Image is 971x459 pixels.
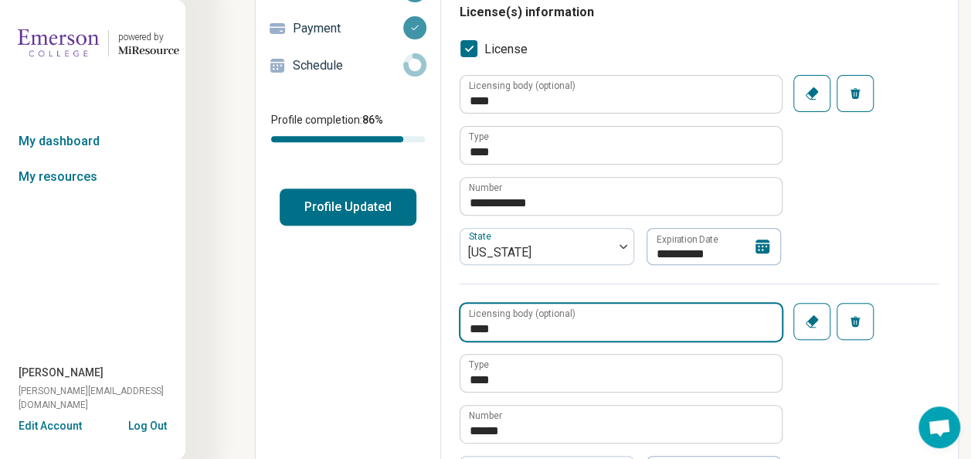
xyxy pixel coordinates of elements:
[256,103,440,151] div: Profile completion:
[460,127,782,164] input: credential.licenses.0.name
[469,183,502,192] label: Number
[256,10,440,47] a: Payment
[293,56,403,75] p: Schedule
[19,365,104,381] span: [PERSON_NAME]
[469,360,489,369] label: Type
[469,231,494,242] label: State
[271,136,425,142] div: Profile completion
[19,418,82,434] button: Edit Account
[460,355,782,392] input: credential.licenses.1.name
[118,30,179,44] div: powered by
[469,132,489,141] label: Type
[362,114,383,126] span: 86 %
[128,418,167,430] button: Log Out
[918,406,960,448] a: Open chat
[469,81,575,90] label: Licensing body (optional)
[469,309,575,318] label: Licensing body (optional)
[18,25,99,62] img: Emerson College
[484,40,528,59] span: License
[293,19,403,38] p: Payment
[280,189,416,226] button: Profile Updated
[469,411,502,420] label: Number
[6,25,179,62] a: Emerson Collegepowered by
[256,47,440,84] a: Schedule
[460,3,939,22] h3: License(s) information
[19,384,185,412] span: [PERSON_NAME][EMAIL_ADDRESS][DOMAIN_NAME]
